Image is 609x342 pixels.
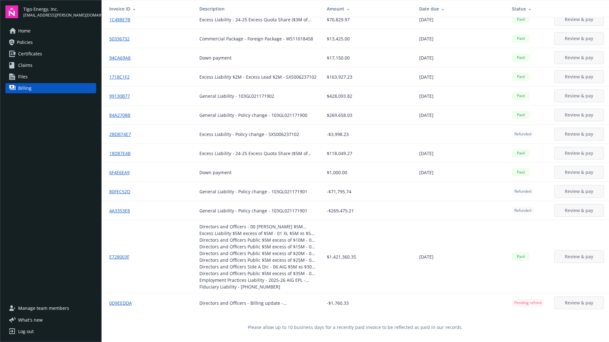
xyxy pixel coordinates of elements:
[199,250,317,257] div: Directors and Officers Public $5M excess of $20M - 04 AWAC $5M xs $20M - 0313-8482
[327,5,409,12] div: Amount
[18,26,31,36] span: Home
[109,54,136,61] a: 94CA69A8
[554,250,604,263] button: Review & pay
[514,93,527,99] span: Paid
[514,189,531,194] span: Refunded
[199,169,232,176] div: Down payment
[199,54,232,61] div: Down payment
[109,93,135,99] a: 99130B77
[199,283,317,290] div: Fiduciary Liability - [PHONE_NUMBER]
[514,300,541,306] span: Pending refund
[554,109,604,121] button: Review & pay
[514,169,527,175] span: Paid
[109,112,135,118] a: 84A2708B
[327,253,356,260] span: $1,421,360.35
[109,16,135,23] a: 1C488E7B
[199,257,317,263] div: Directors and Officers Public $5M excess of $25M - 05 [PERSON_NAME] $5M xs $25M - HN-0303-10069-0...
[554,89,604,102] button: Review & pay
[18,49,42,59] span: Certificates
[327,74,352,80] span: $163,927.23
[514,36,527,41] span: Paid
[565,131,593,137] span: Review & pay
[5,26,96,36] a: Home
[565,150,593,156] span: Review & pay
[5,5,18,18] img: navigator-logo.svg
[109,169,135,176] a: 6F4E6EA9
[18,83,32,93] span: Billing
[554,128,604,140] button: Review & pay
[554,70,604,83] button: Review & pay
[327,207,354,214] span: -$269,475.21
[565,207,593,213] span: Review & pay
[419,16,433,23] span: [DATE]
[514,208,531,213] span: Refunded
[554,13,604,26] button: Review & pay
[199,93,274,99] div: General Liability - 103GL021171902
[199,223,317,230] div: Directors and Officers - 00 [PERSON_NAME] $5M Primary - B0507NC2500033
[5,49,96,59] a: Certificates
[565,300,593,306] span: Review & pay
[419,93,433,99] span: [DATE]
[327,169,347,176] span: $1,000.00
[514,150,527,156] span: Paid
[199,300,317,306] div: Directors and Officers - Billing update - B0507NC2500033
[102,312,609,342] div: Please allow up to 10 business days for a recently paid invoice to be reflected as paid in our re...
[199,277,317,283] div: Employment Practices Liability - 2025-26 AIG EPL - [PHONE_NUMBER]
[18,60,32,70] span: Claims
[554,147,604,160] button: Review & pay
[199,188,307,195] div: General Liability - Policy change - 103GL021171901
[554,51,604,64] button: Review & pay
[109,131,136,138] a: 2BDB74E7
[554,32,604,45] button: Review & pay
[109,5,189,12] div: Invoice ID
[565,54,593,61] span: Review & pay
[554,185,604,198] button: Review & pay
[199,237,317,243] div: Directors and Officers Public $5M excess of $10M - 02 AIG $5M xs $10M - [PHONE_NUMBER]
[17,37,33,47] span: Policies
[327,188,351,195] span: -$71,795.74
[109,74,135,80] a: 1718C1F2
[327,112,352,118] span: $269,658.03
[327,54,350,61] span: $17,150.00
[18,326,34,337] div: Log out
[565,188,593,194] span: Review & pay
[512,5,544,12] div: Status
[565,169,593,175] span: Review & pay
[514,131,531,137] span: Refunded
[5,37,96,47] a: Policies
[199,150,317,157] div: Excess Liability - 24-25 Excess Quota Share ($5M of $8M) xs $2M - XSE961929-02
[565,253,593,260] span: Review & pay
[327,300,349,306] span: -$1,760.33
[514,112,527,118] span: Paid
[327,35,350,42] span: $13,425.00
[514,74,527,80] span: Paid
[23,6,96,12] span: Tigo Energy, Inc.
[23,12,96,18] span: [EMAIL_ADDRESS][PERSON_NAME][DOMAIN_NAME]
[199,74,317,80] div: Excess Liability $2M - Excess Lead $2M - SXS006237102
[199,230,317,237] div: Excess Liability $5M excess of $5M - 01 XL $5M xs $5M - ELU203728-25
[565,74,593,80] span: Review & pay
[109,253,134,260] a: E728003F
[199,270,317,277] div: Directors and Officers Public $5M excess of $35M - 07 AWAC $5M xs $35M Excess - 0313-8483
[18,72,28,82] span: Files
[514,254,527,260] span: Paid
[327,93,352,99] span: $428,093.82
[565,16,593,22] span: Review & pay
[419,74,433,80] span: [DATE]
[327,16,350,23] span: $70,829.97
[565,35,593,41] span: Review & pay
[199,243,317,250] div: Directors and Officers Public $5M excess of $15M - 03 Hiscox $5M xs $15M - B0507NC2500147
[419,253,433,260] span: [DATE]
[5,83,96,93] a: Billing
[419,5,502,12] div: Date due
[419,169,433,176] span: [DATE]
[199,5,317,12] div: Description
[554,204,604,217] button: Review & pay
[327,150,352,157] span: $118,049.27
[419,54,433,61] span: [DATE]
[327,131,349,138] span: -$3,998.23
[18,303,69,313] span: Manage team members
[5,72,96,82] a: Files
[419,150,433,157] span: [DATE]
[554,166,604,179] button: Review & pay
